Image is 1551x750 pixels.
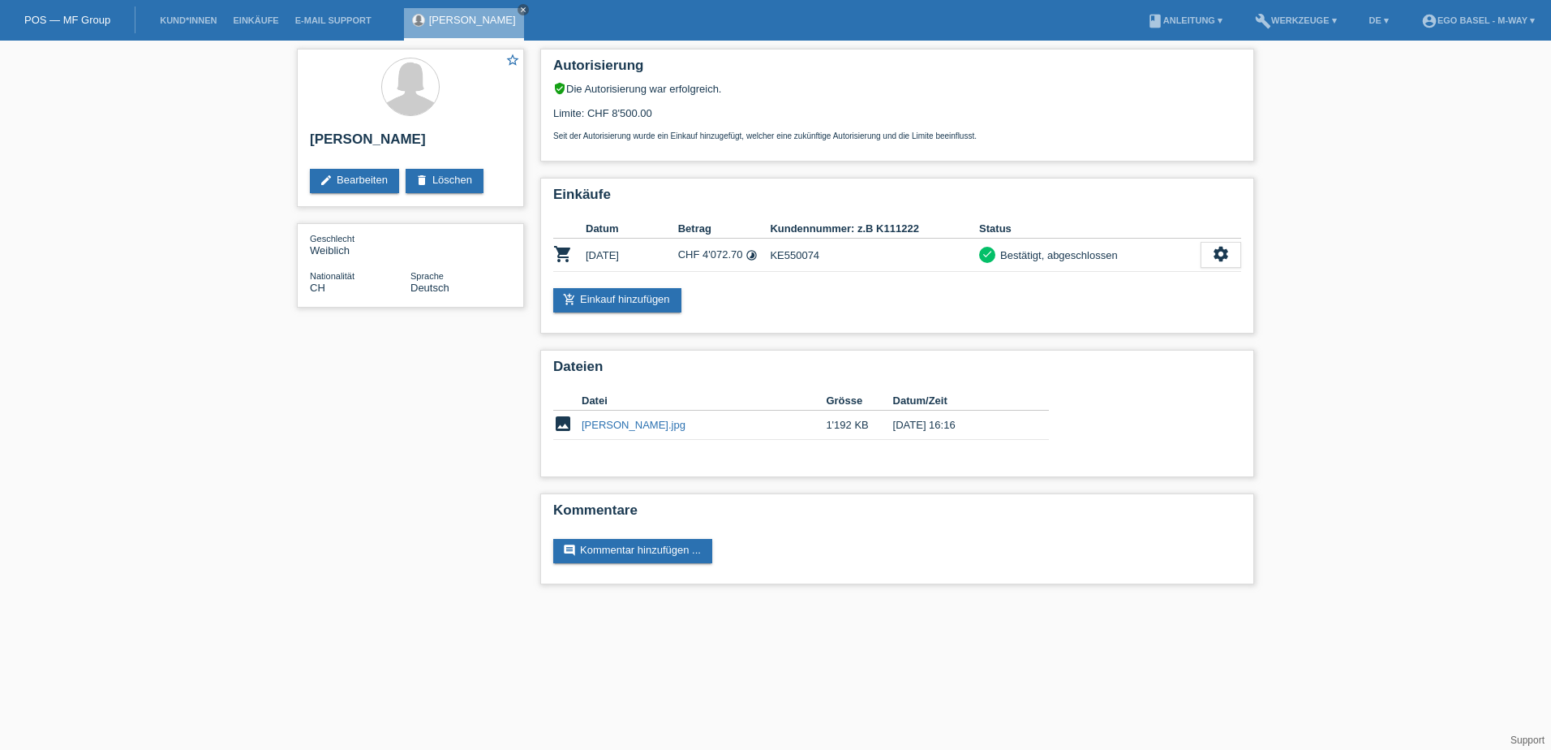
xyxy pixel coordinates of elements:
a: bookAnleitung ▾ [1139,15,1231,25]
a: Kund*innen [152,15,225,25]
div: Die Autorisierung war erfolgreich. [553,82,1241,95]
a: [PERSON_NAME].jpg [582,419,685,431]
td: [DATE] 16:16 [893,411,1026,440]
th: Betrag [678,219,771,239]
a: DE ▾ [1361,15,1397,25]
th: Status [979,219,1201,239]
a: Einkäufe [225,15,286,25]
th: Datei [582,391,826,411]
td: 1'192 KB [826,411,892,440]
i: edit [320,174,333,187]
i: close [519,6,527,14]
span: Sprache [410,271,444,281]
span: Geschlecht [310,234,354,244]
i: comment [563,544,576,557]
i: account_circle [1421,13,1437,29]
h2: Einkäufe [553,187,1241,211]
span: Schweiz [310,282,325,294]
a: close [518,4,529,15]
i: image [553,414,573,433]
a: E-Mail Support [287,15,380,25]
a: star_border [505,53,520,70]
i: POSP00028688 [553,244,573,264]
i: Fixe Raten (48 Raten) [745,249,758,261]
div: Weiblich [310,232,410,256]
i: star_border [505,53,520,67]
a: editBearbeiten [310,169,399,193]
a: POS — MF Group [24,14,110,26]
h2: [PERSON_NAME] [310,131,511,156]
div: Limite: CHF 8'500.00 [553,95,1241,140]
td: KE550074 [770,239,979,272]
a: add_shopping_cartEinkauf hinzufügen [553,288,681,312]
i: settings [1212,245,1230,263]
th: Kundennummer: z.B K111222 [770,219,979,239]
span: Nationalität [310,271,354,281]
i: check [982,248,993,260]
i: verified_user [553,82,566,95]
th: Datum/Zeit [893,391,1026,411]
a: [PERSON_NAME] [429,14,516,26]
p: Seit der Autorisierung wurde ein Einkauf hinzugefügt, welcher eine zukünftige Autorisierung und d... [553,131,1241,140]
td: [DATE] [586,239,678,272]
a: deleteLöschen [406,169,483,193]
h2: Kommentare [553,502,1241,527]
td: CHF 4'072.70 [678,239,771,272]
th: Datum [586,219,678,239]
i: book [1147,13,1163,29]
span: Deutsch [410,282,449,294]
a: buildWerkzeuge ▾ [1247,15,1345,25]
h2: Dateien [553,359,1241,383]
div: Bestätigt, abgeschlossen [995,247,1118,264]
a: account_circleEGO Basel - m-way ▾ [1413,15,1543,25]
a: Support [1510,735,1545,746]
h2: Autorisierung [553,58,1241,82]
th: Grösse [826,391,892,411]
a: commentKommentar hinzufügen ... [553,539,712,563]
i: delete [415,174,428,187]
i: build [1255,13,1271,29]
i: add_shopping_cart [563,293,576,306]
